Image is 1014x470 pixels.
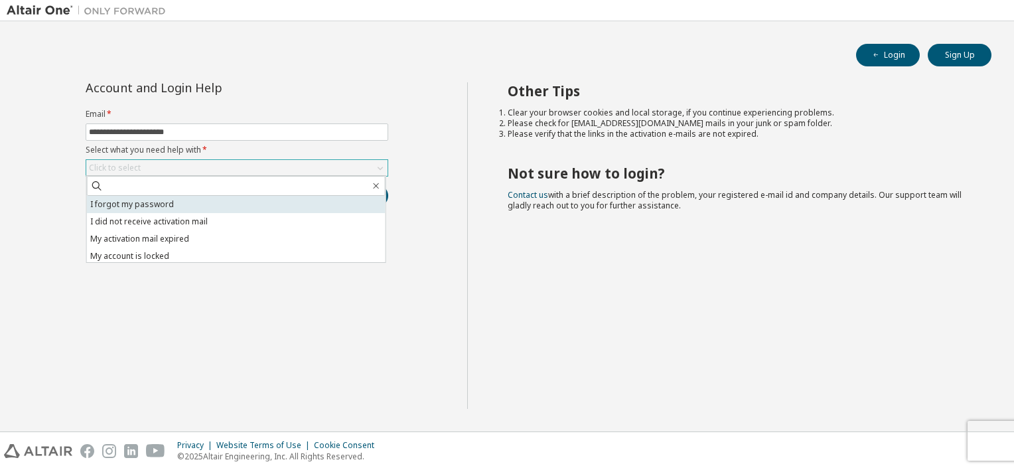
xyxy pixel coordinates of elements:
button: Login [856,44,920,66]
a: Contact us [508,189,548,200]
img: instagram.svg [102,444,116,458]
li: Clear your browser cookies and local storage, if you continue experiencing problems. [508,108,968,118]
label: Select what you need help with [86,145,388,155]
div: Click to select [86,160,388,176]
div: Cookie Consent [314,440,382,451]
h2: Not sure how to login? [508,165,968,182]
img: linkedin.svg [124,444,138,458]
img: altair_logo.svg [4,444,72,458]
button: Sign Up [928,44,991,66]
li: I forgot my password [87,196,386,213]
div: Click to select [89,163,141,173]
div: Privacy [177,440,216,451]
img: Altair One [7,4,173,17]
li: Please verify that the links in the activation e-mails are not expired. [508,129,968,139]
div: Account and Login Help [86,82,328,93]
img: facebook.svg [80,444,94,458]
label: Email [86,109,388,119]
img: youtube.svg [146,444,165,458]
div: Website Terms of Use [216,440,314,451]
h2: Other Tips [508,82,968,100]
p: © 2025 Altair Engineering, Inc. All Rights Reserved. [177,451,382,462]
span: with a brief description of the problem, your registered e-mail id and company details. Our suppo... [508,189,962,211]
li: Please check for [EMAIL_ADDRESS][DOMAIN_NAME] mails in your junk or spam folder. [508,118,968,129]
